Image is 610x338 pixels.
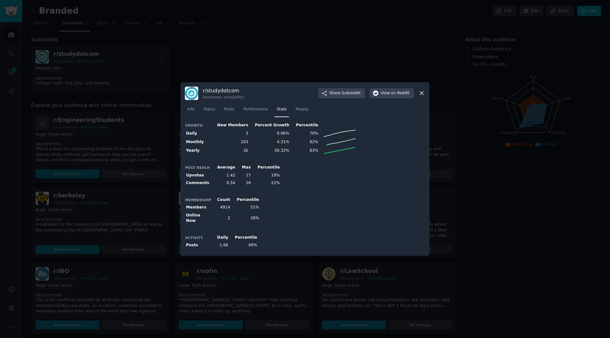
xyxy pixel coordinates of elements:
[231,211,260,225] td: 28%
[369,88,414,98] button: Viewon Reddit
[249,129,290,138] td: 0.06%
[185,138,212,146] th: Monthly
[229,234,258,242] th: Percentile
[212,234,229,242] th: Daily
[185,104,197,117] a: Info
[212,129,249,138] td: 3
[185,87,198,100] img: studydotcom
[187,107,194,112] span: Info
[185,242,212,249] th: Posts
[185,129,212,138] th: Daily
[231,204,260,212] td: 51%
[252,171,281,179] td: 19%
[185,198,211,202] h3: Membership
[290,146,319,155] td: 83%
[290,121,319,129] th: Percentile
[212,196,231,204] th: Count
[185,146,212,155] th: Yearly
[236,164,252,172] th: Max
[212,138,249,146] td: 203
[241,104,270,117] a: Performance
[290,138,319,146] td: 82%
[212,164,236,172] th: Average
[252,164,281,172] th: Percentile
[236,179,252,187] td: 16
[212,242,229,249] td: 1.66
[212,179,236,187] td: 0.54
[203,95,244,99] div: 5k members since [DATE]
[236,171,252,179] td: 17
[203,107,215,112] span: Topics
[212,171,236,179] td: 1.42
[212,146,249,155] td: 2k
[212,211,231,225] td: 2
[249,121,290,129] th: Percent Growth
[318,88,365,98] button: ShareSubreddit
[222,104,236,117] a: Posts
[295,107,308,112] span: People
[290,129,319,138] td: 70%
[277,107,287,112] span: Stats
[185,171,212,179] th: Upvotes
[185,179,212,187] th: Comments
[391,90,410,96] span: on Reddit
[249,146,290,155] td: 50.32%
[212,121,249,129] th: New Members
[212,204,231,212] td: 4914
[185,204,212,212] th: Members
[185,211,212,225] th: Online Now
[185,123,211,128] h3: Growth
[203,87,244,94] h3: r/ studydotcom
[231,196,260,204] th: Percentile
[342,90,361,96] span: Subreddit
[185,235,211,240] h3: Activity
[229,242,258,249] td: 60%
[201,104,217,117] a: Topics
[293,104,311,117] a: People
[381,90,410,96] span: View
[185,165,211,170] h3: Post Reach
[224,107,234,112] span: Posts
[243,107,268,112] span: Performance
[249,138,290,146] td: 4.31%
[329,90,361,96] span: Share
[252,179,281,187] td: 22%
[274,104,289,117] a: Stats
